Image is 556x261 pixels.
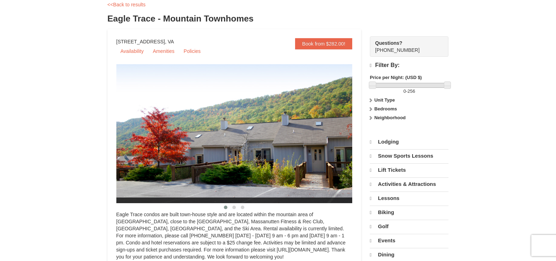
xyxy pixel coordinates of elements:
[375,40,436,53] span: [PHONE_NUMBER]
[374,115,406,120] strong: Neighborhood
[108,2,146,7] a: <<Back to results
[370,206,448,219] a: Biking
[370,234,448,247] a: Events
[370,62,448,69] h4: Filter By:
[370,75,422,80] strong: Price per Night: (USD $)
[116,64,370,203] img: 19218983-1-9b289e55.jpg
[370,192,448,205] a: Lessons
[370,220,448,233] a: Golf
[370,88,448,95] label: -
[116,46,148,56] a: Availability
[374,106,397,111] strong: Bedrooms
[375,40,402,46] strong: Questions?
[108,12,449,26] h3: Eagle Trace - Mountain Townhomes
[403,89,406,94] span: 0
[370,163,448,177] a: Lift Tickets
[148,46,178,56] a: Amenities
[370,135,448,148] a: Lodging
[179,46,205,56] a: Policies
[408,89,415,94] span: 256
[295,38,352,49] a: Book from $282.00!
[374,97,395,103] strong: Unit Type
[370,177,448,191] a: Activities & Attractions
[370,149,448,163] a: Snow Sports Lessons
